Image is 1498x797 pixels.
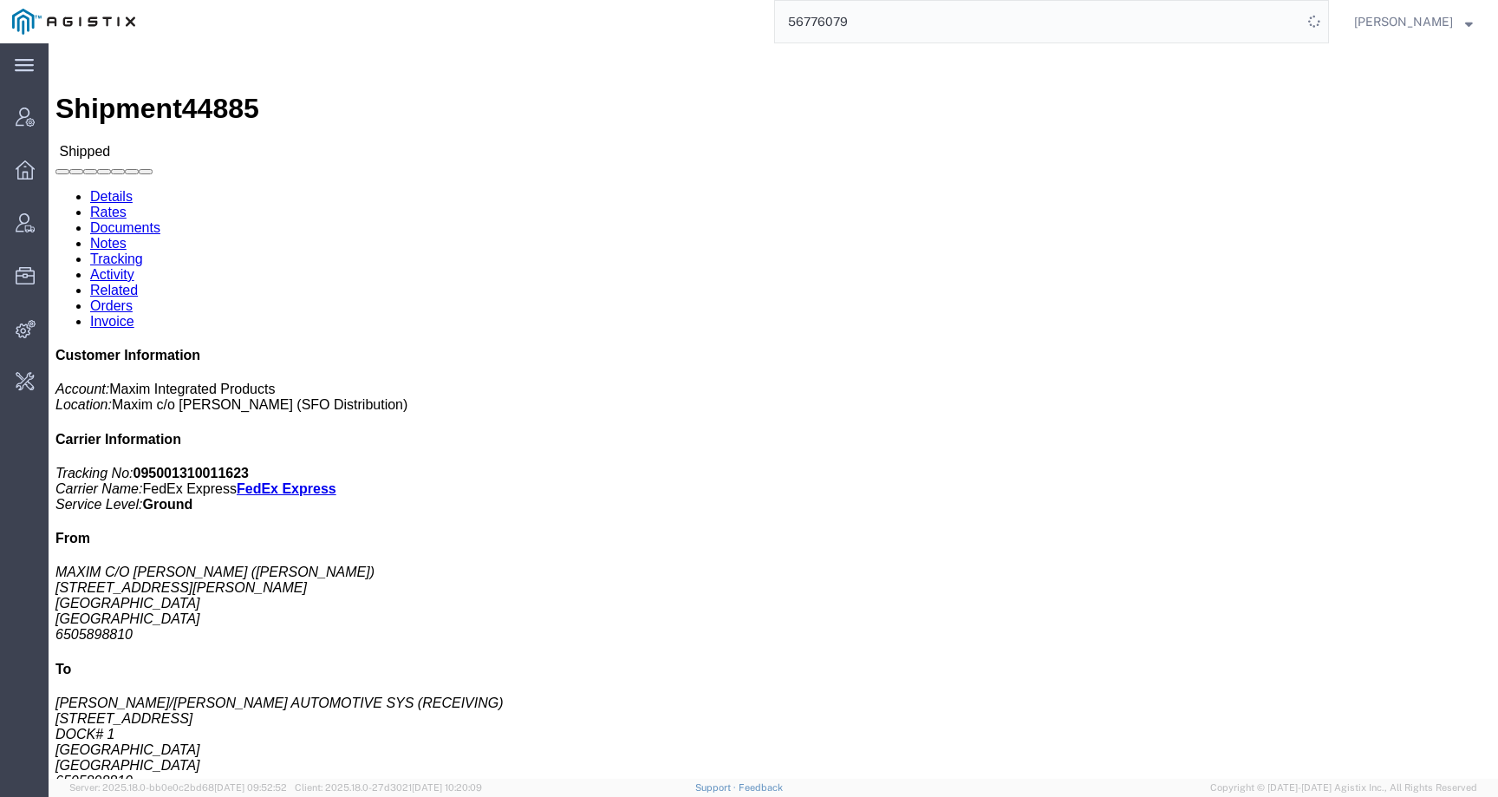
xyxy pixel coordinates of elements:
span: Server: 2025.18.0-bb0e0c2bd68 [69,782,287,793]
input: Search for shipment number, reference number [775,1,1302,42]
span: Kate Petrenko [1354,12,1453,31]
iframe: FS Legacy Container [49,43,1498,779]
button: [PERSON_NAME] [1353,11,1474,32]
span: [DATE] 09:52:52 [214,782,287,793]
img: logo [12,9,135,35]
a: Support [695,782,739,793]
span: Copyright © [DATE]-[DATE] Agistix Inc., All Rights Reserved [1210,781,1477,795]
span: Client: 2025.18.0-27d3021 [295,782,482,793]
a: Feedback [739,782,783,793]
span: [DATE] 10:20:09 [412,782,482,793]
